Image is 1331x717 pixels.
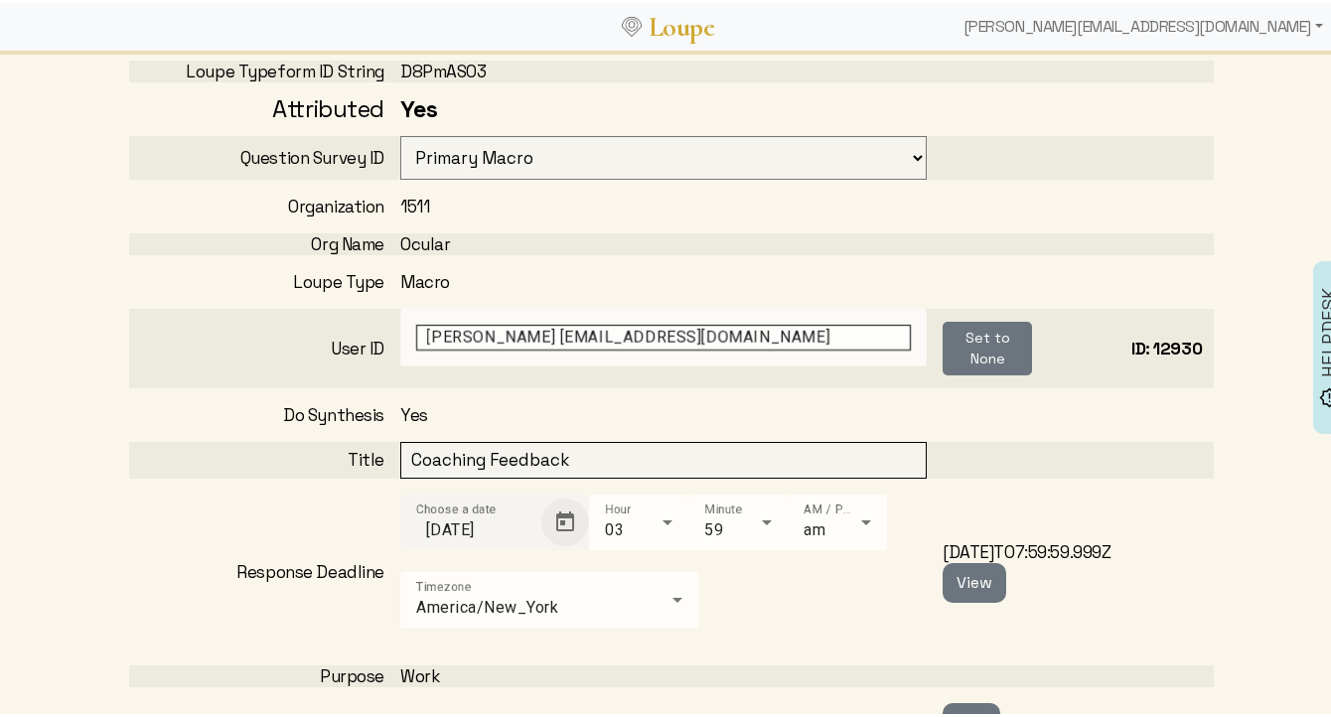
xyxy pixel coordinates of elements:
[416,322,911,348] input: Enter text to search
[400,662,943,684] div: Work
[704,517,723,536] span: 59
[943,319,1032,372] button: Set to None
[642,6,721,43] a: Loupe
[605,500,631,513] mat-label: Hour
[129,268,400,290] div: Loupe Type
[605,517,624,536] span: 03
[400,268,943,290] div: Macro
[804,517,825,536] span: am
[129,401,400,423] div: Do Synthesis
[129,446,400,468] div: Title
[416,577,472,591] mat-label: Timezone
[400,95,943,117] div: Yes
[416,595,558,614] span: America/New_York
[943,560,1006,600] button: View
[416,500,497,513] mat-label: Choose a date
[1131,335,1202,357] b: ID: 12930
[956,4,1331,44] div: [PERSON_NAME][EMAIL_ADDRESS][DOMAIN_NAME]
[943,538,1214,600] div: [DATE]T07:59:59.999Z
[129,662,400,684] div: Purpose
[400,230,943,252] div: Ocular
[129,95,400,117] div: Attributed
[400,193,943,215] div: 1511
[541,496,589,543] button: Open calendar
[129,558,400,580] div: Response Deadline
[129,144,400,166] div: Question Survey ID
[400,401,943,423] div: Yes
[129,230,400,252] div: Org Name
[400,58,943,79] div: D8PmAS03
[129,335,400,357] div: User ID
[129,58,400,79] div: Loupe Typeform ID String
[622,14,642,34] img: Loupe Logo
[704,500,742,513] mat-label: Minute
[129,193,400,215] div: Organization
[804,500,854,513] mat-label: AM / PM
